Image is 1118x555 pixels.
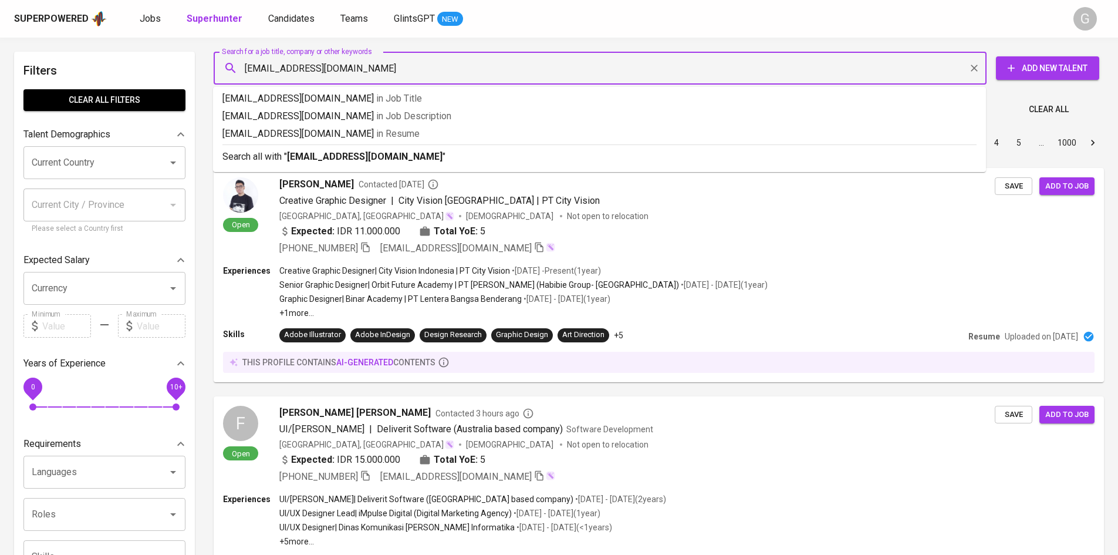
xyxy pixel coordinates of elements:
[376,110,451,122] span: in Job Description
[1009,133,1028,152] button: Go to page 5
[279,243,358,254] span: [PHONE_NUMBER]
[23,61,185,80] h6: Filters
[496,329,548,341] div: Graphic Design
[279,307,768,319] p: +1 more ...
[1083,133,1102,152] button: Go to next page
[140,13,161,24] span: Jobs
[377,423,563,435] span: Deliverit Software (Australia based company)
[279,423,364,435] span: UI/[PERSON_NAME]
[91,10,107,28] img: app logo
[376,128,420,139] span: in Resume
[480,224,485,238] span: 5
[510,265,601,277] p: • [DATE] - Present ( 1 year )
[427,179,439,190] svg: By Batam recruiter
[562,329,604,341] div: Art Direction
[214,168,1104,382] a: Open[PERSON_NAME]Contacted [DATE]Creative Graphic Designer|City Vision [GEOGRAPHIC_DATA] | PT Cit...
[279,265,510,277] p: Creative Graphic Designer | City Vision Indonesia | PT City Vision
[614,329,623,341] p: +5
[512,507,600,519] p: • [DATE] - [DATE] ( 1 year )
[1005,61,1090,76] span: Add New Talent
[466,439,555,450] span: [DEMOGRAPHIC_DATA]
[466,210,555,222] span: [DEMOGRAPHIC_DATA]
[279,493,573,505] p: UI/[PERSON_NAME] | Deliverit Software ([GEOGRAPHIC_DATA] based company)
[1024,99,1073,120] button: Clear All
[291,224,335,238] b: Expected:
[968,331,1000,342] p: Resume
[287,151,443,162] b: [EMAIL_ADDRESS][DOMAIN_NAME]
[223,177,258,213] img: c01ef357456c62b5bf9709fb0f289fc8.jpg
[1032,137,1051,149] div: …
[279,224,400,238] div: IDR 11.000.000
[376,93,422,104] span: in Job Title
[1045,408,1089,422] span: Add to job
[279,279,679,291] p: Senior Graphic Designer | Orbit Future Academy | PT [PERSON_NAME] (Habibie Group- [GEOGRAPHIC_DATA])
[23,432,185,456] div: Requirements
[391,194,394,208] span: |
[165,506,181,523] button: Open
[434,453,478,467] b: Total YoE:
[187,13,242,24] b: Superhunter
[966,60,982,76] button: Clear
[522,408,534,419] svg: By Batam recruiter
[170,383,182,391] span: 10+
[398,195,600,206] span: City Vision [GEOGRAPHIC_DATA] | PT City Vision
[573,493,666,505] p: • [DATE] - [DATE] ( 2 years )
[268,13,315,24] span: Candidates
[1005,331,1078,342] p: Uploaded on [DATE]
[340,12,370,26] a: Teams
[380,243,532,254] span: [EMAIL_ADDRESS][DOMAIN_NAME]
[434,224,478,238] b: Total YoE:
[14,10,107,28] a: Superpoweredapp logo
[279,406,431,420] span: [PERSON_NAME] [PERSON_NAME]
[165,280,181,297] button: Open
[515,522,612,533] p: • [DATE] - [DATE] ( <1 years )
[340,13,368,24] span: Teams
[995,177,1032,196] button: Save
[31,383,35,391] span: 0
[394,12,463,26] a: GlintsGPT NEW
[279,210,454,222] div: [GEOGRAPHIC_DATA], [GEOGRAPHIC_DATA]
[679,279,768,291] p: • [DATE] - [DATE] ( 1 year )
[279,536,666,547] p: +5 more ...
[23,437,81,451] p: Requirements
[279,471,358,482] span: [PHONE_NUMBER]
[223,493,279,505] p: Experiences
[567,210,648,222] p: Not open to relocation
[1073,7,1097,31] div: G
[279,439,454,450] div: [GEOGRAPHIC_DATA], [GEOGRAPHIC_DATA]
[23,253,90,267] p: Expected Salary
[222,127,977,141] p: [EMAIL_ADDRESS][DOMAIN_NAME]
[1039,177,1095,196] button: Add to job
[23,352,185,375] div: Years of Experience
[1001,180,1026,193] span: Save
[268,12,317,26] a: Candidates
[23,127,110,142] p: Talent Demographics
[227,449,255,459] span: Open
[223,328,279,340] p: Skills
[14,12,89,26] div: Superpowered
[223,265,279,277] p: Experiences
[222,92,977,106] p: [EMAIL_ADDRESS][DOMAIN_NAME]
[522,293,610,305] p: • [DATE] - [DATE] ( 1 year )
[1029,102,1069,117] span: Clear All
[369,422,372,436] span: |
[996,56,1099,80] button: Add New Talent
[445,211,454,221] img: magic_wand.svg
[279,453,400,467] div: IDR 15.000.000
[140,12,163,26] a: Jobs
[437,14,463,25] span: NEW
[23,123,185,146] div: Talent Demographics
[546,243,555,252] img: magic_wand.svg
[291,453,335,467] b: Expected:
[227,220,255,230] span: Open
[222,109,977,123] p: [EMAIL_ADDRESS][DOMAIN_NAME]
[23,356,106,371] p: Years of Experience
[279,177,354,191] span: [PERSON_NAME]
[566,425,653,434] span: Software Development
[359,179,439,190] span: Contacted [DATE]
[279,293,522,305] p: Graphic Designer | Binar Academy | PT Lentera Bangsa Benderang
[380,471,532,482] span: [EMAIL_ADDRESS][DOMAIN_NAME]
[223,406,258,441] div: F
[42,314,91,338] input: Value
[567,439,648,450] p: Not open to relocation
